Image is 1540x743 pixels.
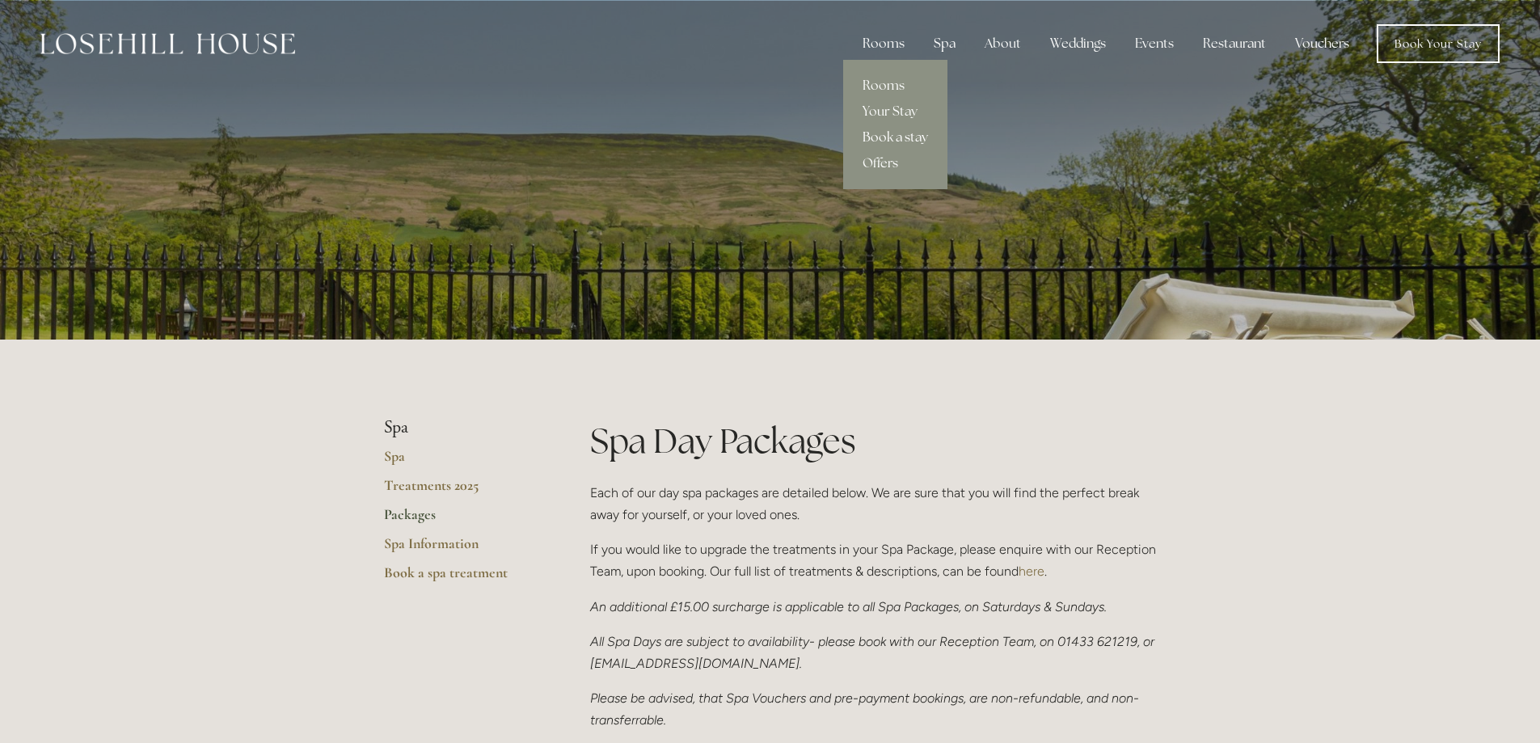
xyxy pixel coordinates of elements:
[843,73,947,99] a: Rooms
[384,505,538,534] a: Packages
[590,690,1139,728] em: Please be advised, that Spa Vouchers and pre-payment bookings, are non-refundable, and non-transf...
[1190,27,1279,60] div: Restaurant
[843,99,947,125] a: Your Stay
[590,417,1157,465] h1: Spa Day Packages
[590,538,1157,582] p: If you would like to upgrade the treatments in your Spa Package, please enquire with our Receptio...
[384,534,538,564] a: Spa Information
[972,27,1034,60] div: About
[590,599,1107,614] em: An additional £15.00 surcharge is applicable to all Spa Packages, on Saturdays & Sundays.
[590,482,1157,526] p: Each of our day spa packages are detailed below. We are sure that you will find the perfect break...
[384,447,538,476] a: Spa
[843,150,947,176] a: Offers
[384,417,538,438] li: Spa
[850,27,918,60] div: Rooms
[384,476,538,505] a: Treatments 2025
[1019,564,1044,579] a: here
[590,634,1158,671] em: All Spa Days are subject to availability- please book with our Reception Team, on 01433 621219, o...
[921,27,968,60] div: Spa
[384,564,538,593] a: Book a spa treatment
[1282,27,1362,60] a: Vouchers
[843,125,947,150] a: Book a stay
[40,33,295,54] img: Losehill House
[1377,24,1500,63] a: Book Your Stay
[1122,27,1187,60] div: Events
[1037,27,1119,60] div: Weddings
